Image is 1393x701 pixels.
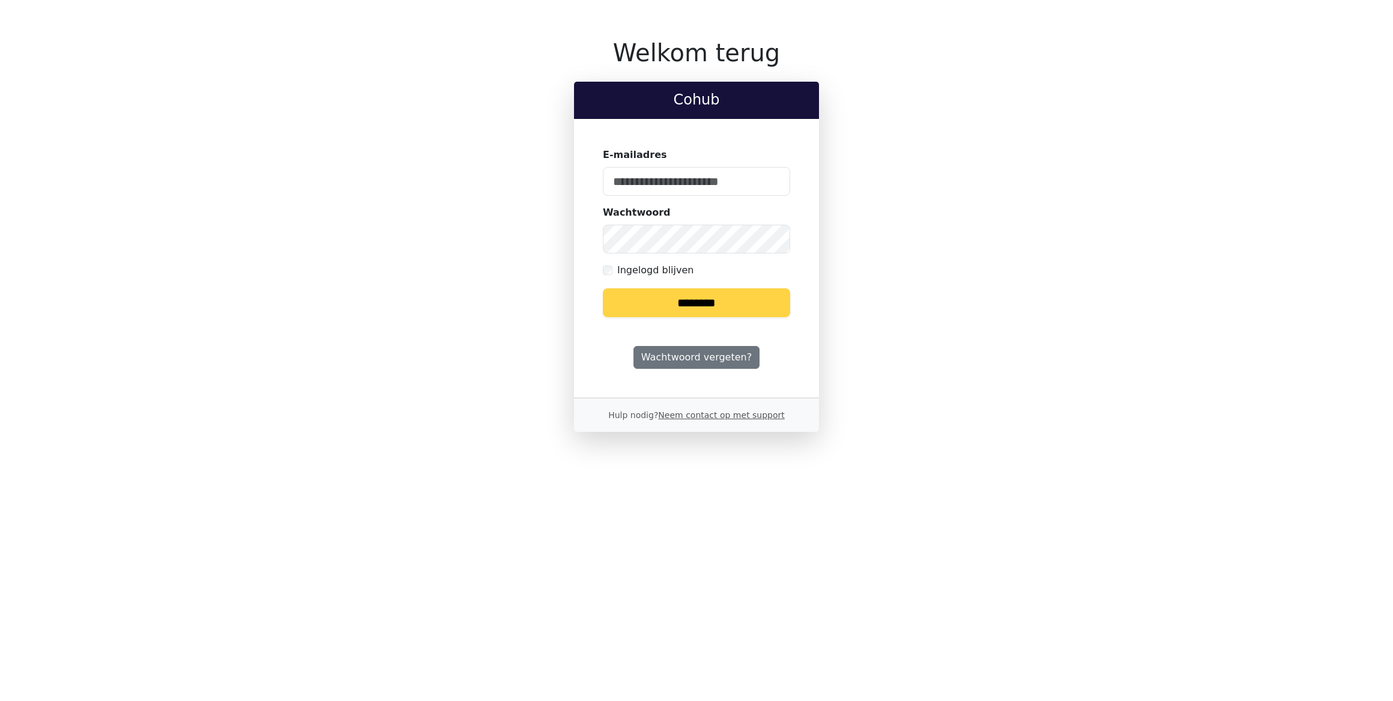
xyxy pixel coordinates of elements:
label: E-mailadres [603,148,667,162]
h1: Welkom terug [574,38,819,67]
a: Neem contact op met support [658,410,784,420]
label: Wachtwoord [603,205,671,220]
a: Wachtwoord vergeten? [633,346,760,369]
small: Hulp nodig? [608,410,785,420]
keeper-lock: Open Keeper Popup [766,231,781,246]
label: Ingelogd blijven [617,263,693,278]
h2: Cohub [584,91,809,109]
